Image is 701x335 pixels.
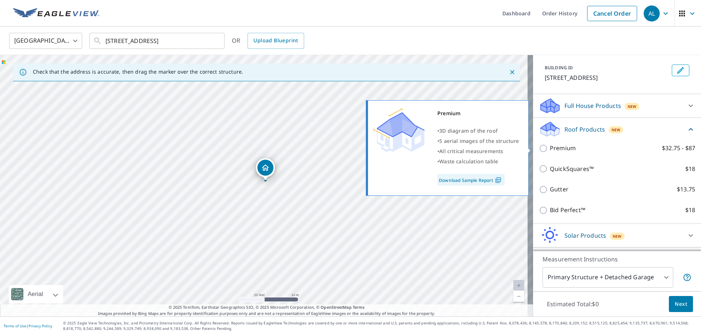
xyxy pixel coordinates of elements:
[564,125,605,134] p: Roof Products
[545,65,573,71] p: BUILDING ID
[63,320,697,331] p: © 2025 Eagle View Technologies, Inc. and Pictometry International Corp. All Rights Reserved. Repo...
[539,97,695,114] div: Full House ProductsNew
[543,255,692,264] p: Measurement Instructions
[437,108,519,118] div: Premium
[4,324,52,328] p: |
[28,323,52,328] a: Privacy Policy
[232,33,304,49] div: OR
[9,285,63,303] div: Aerial
[439,158,498,165] span: Waste calculation table
[545,73,669,82] p: [STREET_ADDRESS]
[662,144,695,153] p: $32.75 - $87
[253,36,298,45] span: Upload Blueprint
[13,8,99,19] img: EV Logo
[513,291,524,302] a: Current Level 20, Zoom Out
[675,300,687,309] span: Next
[9,31,82,51] div: [GEOGRAPHIC_DATA]
[437,136,519,146] div: •
[685,164,695,174] p: $18
[26,285,45,303] div: Aerial
[439,148,503,155] span: All critical measurements
[437,156,519,167] div: •
[321,304,351,310] a: OpenStreetMap
[439,137,519,144] span: 5 aerial images of the structure
[169,304,365,311] span: © 2025 TomTom, Earthstar Geographics SIO, © 2025 Microsoft Corporation, ©
[493,177,503,183] img: Pdf Icon
[541,296,605,312] p: Estimated Total: $0
[550,185,568,194] p: Gutter
[353,304,365,310] a: Terms
[683,273,692,282] span: Your report will include the primary structure and a detached garage if one exists.
[669,296,693,312] button: Next
[437,174,505,186] a: Download Sample Report
[564,231,606,240] p: Solar Products
[550,144,576,153] p: Premium
[587,6,637,21] a: Cancel Order
[539,121,695,138] div: Roof ProductsNew
[439,127,498,134] span: 3D diagram of the roof
[374,108,425,152] img: Premium
[613,233,622,239] span: New
[550,164,594,174] p: QuickSquares™
[564,101,621,110] p: Full House Products
[685,206,695,215] p: $18
[644,5,660,22] div: AL
[513,280,524,291] a: Current Level 20, Zoom In Disabled
[550,206,585,215] p: Bid Perfect™
[256,158,275,181] div: Dropped pin, building 1, Residential property, 1855 Hastings St Birch Run, MI 48415
[248,33,304,49] a: Upload Blueprint
[33,69,243,75] p: Check that the address is accurate, then drag the marker over the correct structure.
[612,127,621,133] span: New
[507,67,517,77] button: Close
[4,323,26,328] a: Terms of Use
[106,31,210,51] input: Search by address or latitude-longitude
[437,126,519,136] div: •
[539,227,695,244] div: Solar ProductsNew
[543,267,673,288] div: Primary Structure + Detached Garage
[677,185,695,194] p: $13.75
[437,146,519,156] div: •
[628,104,637,109] span: New
[672,65,689,76] button: Edit building 1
